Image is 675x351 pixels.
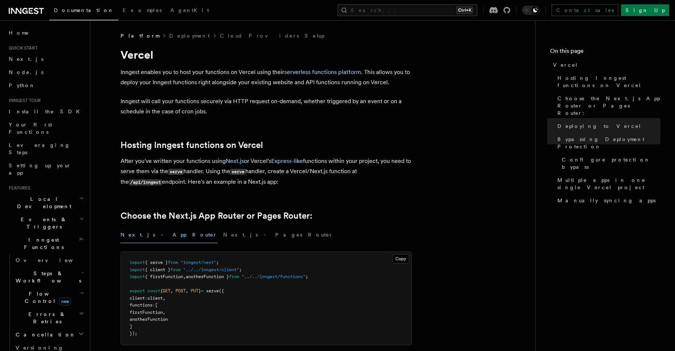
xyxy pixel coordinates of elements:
[163,288,170,293] span: GET
[6,105,86,118] a: Install the SDK
[130,267,145,272] span: import
[223,227,333,243] button: Next.js - Pages Router
[198,288,201,293] span: }
[118,2,166,20] a: Examples
[168,169,183,175] code: serve
[220,32,324,39] a: Cloud Providers Setup
[123,7,162,13] span: Examples
[9,82,35,88] span: Python
[9,122,52,135] span: Your first Functions
[160,288,163,293] span: {
[554,71,660,92] a: Hosting Inngest functions on Vercel
[6,98,41,104] span: Inngest tour
[6,118,86,139] a: Your first Functions
[145,260,168,265] span: { serve }
[9,163,71,176] span: Setting up your app
[16,345,64,351] span: Versioning
[550,47,660,58] h4: On this page
[557,74,660,89] span: Hosting Inngest functions on Vercel
[13,270,81,284] span: Steps & Workflows
[557,176,660,191] span: Multiple apps in one single Vercel project
[147,288,160,293] span: const
[392,254,409,264] button: Copy
[6,52,86,66] a: Next.js
[9,142,70,155] span: Leveraging Steps
[181,260,216,265] span: "inngest/next"
[206,288,219,293] span: serve
[13,254,86,267] a: Overview
[229,274,239,279] span: from
[145,296,147,301] span: :
[147,296,163,301] span: client
[562,156,660,171] span: Configure protection bypass
[169,32,210,39] a: Deployment
[13,311,79,325] span: Errors & Retries
[554,92,660,120] a: Choose the Next.js App Router or Pages Router:
[186,288,188,293] span: ,
[170,7,209,13] span: AgentKit
[9,29,29,36] span: Home
[170,267,181,272] span: from
[216,260,219,265] span: ;
[6,159,86,179] a: Setting up your app
[121,156,412,187] p: After you've written your functions using or Vercel's functions within your project, you need to ...
[121,227,217,243] button: Next.js - App Router
[6,45,37,51] span: Quick start
[621,4,669,16] a: Sign Up
[554,120,660,133] a: Deploying to Vercel
[9,69,43,75] span: Node.js
[130,303,153,308] span: functions
[183,274,186,279] span: ,
[239,267,242,272] span: ;
[550,58,660,71] a: Vercel
[121,96,412,117] p: Inngest will call your functions securely via HTTP request on-demand, whether triggered by an eve...
[130,331,137,336] span: });
[554,173,660,194] a: Multiple apps in one single Vercel project
[130,296,145,301] span: client
[6,213,86,233] button: Events & Triggers
[6,66,86,79] a: Node.js
[170,288,173,293] span: ,
[271,157,303,164] a: Express-like
[13,308,86,328] button: Errors & Retries
[230,169,245,175] code: serve
[168,260,178,265] span: from
[552,4,618,16] a: Contact sales
[6,216,79,230] span: Events & Triggers
[153,303,155,308] span: :
[121,32,159,39] span: Platform
[13,267,86,287] button: Steps & Workflows
[155,303,158,308] span: [
[121,48,412,61] h1: Vercel
[13,287,86,308] button: Flow Controlnew
[554,194,660,207] a: Manually syncing apps
[457,7,473,14] kbd: Ctrl+K
[121,67,412,87] p: Inngest enables you to host your functions on Vercel using their . This allows you to deploy your...
[226,157,244,164] a: Next.js
[219,288,224,293] span: ({
[145,267,170,272] span: { client }
[13,328,86,341] button: Cancellation
[121,140,263,150] a: Hosting Inngest functions on Vercel
[6,185,30,191] span: Features
[50,2,118,20] a: Documentation
[6,195,79,210] span: Local Development
[522,6,540,15] button: Toggle dark mode
[6,236,79,251] span: Inngest Functions
[557,122,642,130] span: Deploying to Vercel
[163,310,165,315] span: ,
[13,331,76,338] span: Cancellation
[130,310,163,315] span: firstFunction
[186,274,229,279] span: anotherFunction }
[557,95,660,117] span: Choose the Next.js App Router or Pages Router:
[553,61,578,69] span: Vercel
[559,153,660,173] a: Configure protection bypass
[130,260,145,265] span: import
[130,324,132,329] span: ]
[6,139,86,159] a: Leveraging Steps
[59,297,71,305] span: new
[145,274,183,279] span: { firstFunction
[6,79,86,92] a: Python
[54,7,114,13] span: Documentation
[16,257,91,263] span: Overview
